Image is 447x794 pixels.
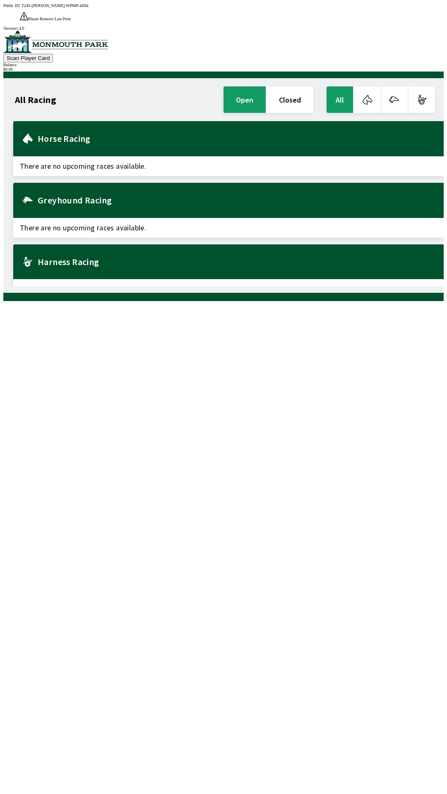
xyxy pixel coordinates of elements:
[13,156,444,176] span: There are no upcoming races available.
[13,218,444,238] span: There are no upcoming races available.
[3,54,53,62] button: Scan Player Card
[38,258,437,265] h2: Harness Racing
[38,135,437,142] h2: Horse Racing
[13,279,444,299] span: There are no upcoming races available.
[3,62,444,67] div: Balance
[267,86,313,113] button: closed
[3,67,444,72] div: $ 0.00
[38,197,437,203] h2: Greyhound Racing
[327,86,353,113] button: All
[28,17,71,21] span: Please Remove Last Print
[3,26,444,31] div: Version 1.4.0
[3,3,444,8] div: Public ID:
[3,31,108,53] img: venue logo
[223,86,266,113] button: open
[22,3,89,8] span: T24S-[PERSON_NAME]-WPMP-4JH4
[15,96,56,103] h1: All Racing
